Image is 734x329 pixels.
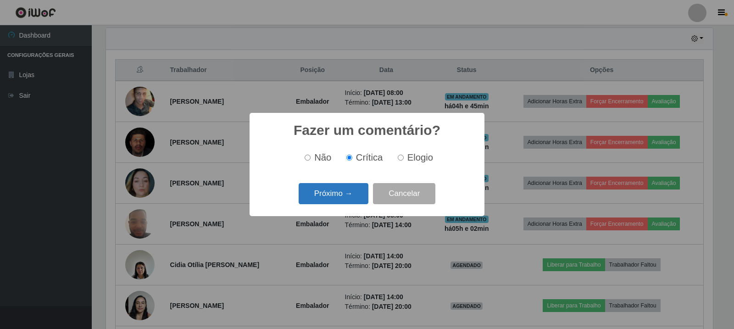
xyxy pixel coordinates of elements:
[299,183,368,205] button: Próximo →
[294,122,440,139] h2: Fazer um comentário?
[398,155,404,161] input: Elogio
[407,152,433,162] span: Elogio
[373,183,435,205] button: Cancelar
[314,152,331,162] span: Não
[346,155,352,161] input: Crítica
[356,152,383,162] span: Crítica
[305,155,311,161] input: Não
